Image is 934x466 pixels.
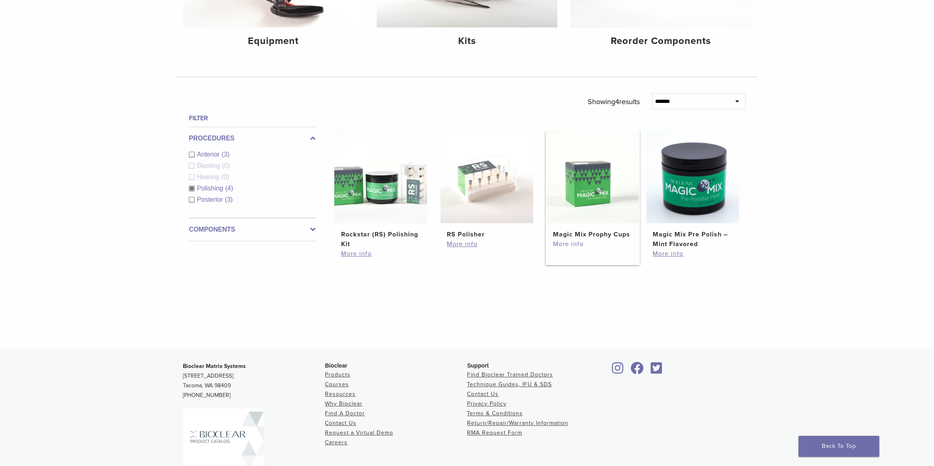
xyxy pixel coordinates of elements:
[447,239,527,249] a: More info
[646,130,740,249] a: Magic Mix Pre Polish - Mint FlavoredMagic Mix Pre Polish – Mint Flavored
[615,97,619,106] span: 4
[325,400,362,407] a: Why Bioclear
[588,93,640,110] p: Showing results
[222,151,230,158] span: (3)
[325,362,347,369] span: Bioclear
[577,34,745,48] h4: Reorder Components
[197,151,222,158] span: Anterior
[628,367,646,375] a: Bioclear
[183,363,246,370] strong: Bioclear Matrix Systems
[798,436,879,457] a: Back To Top
[467,391,498,397] a: Contact Us
[325,391,356,397] a: Resources
[546,130,640,239] a: Magic Mix Prophy CupsMagic Mix Prophy Cups
[325,381,349,388] a: Courses
[467,381,552,388] a: Technique Guides, IFU & SDS
[467,410,523,417] a: Terms & Conditions
[197,173,221,180] span: Heating
[325,371,350,378] a: Products
[225,196,233,203] span: (3)
[189,113,316,123] h4: Filter
[189,225,316,234] label: Components
[653,230,733,249] h2: Magic Mix Pre Polish – Mint Flavored
[197,196,225,203] span: Posterior
[467,362,489,369] span: Support
[183,362,325,400] p: [STREET_ADDRESS] Tacoma, WA 98409 [PHONE_NUMBER]
[447,230,527,239] h2: RS Polisher
[467,429,522,436] a: RMA Request Form
[383,34,551,48] h4: Kits
[334,130,427,223] img: Rockstar (RS) Polishing Kit
[325,420,356,426] a: Contact Us
[225,185,233,192] span: (4)
[467,400,507,407] a: Privacy Policy
[440,130,534,239] a: RS PolisherRS Polisher
[648,367,665,375] a: Bioclear
[197,162,222,169] span: Blasting
[553,230,632,239] h2: Magic Mix Prophy Cups
[467,420,568,426] a: Return/Repair/Warranty Information
[222,162,230,169] span: (0)
[221,173,229,180] span: (0)
[334,130,428,249] a: Rockstar (RS) Polishing KitRockstar (RS) Polishing Kit
[325,439,348,446] a: Careers
[189,34,357,48] h4: Equipment
[189,134,316,143] label: Procedures
[546,130,639,223] img: Magic Mix Prophy Cups
[325,429,393,436] a: Request a Virtual Demo
[325,410,365,417] a: Find A Doctor
[467,371,553,378] a: Find Bioclear Trained Doctors
[197,185,225,192] span: Polishing
[653,249,733,259] a: More info
[553,239,632,249] a: More info
[609,367,626,375] a: Bioclear
[646,130,739,223] img: Magic Mix Pre Polish - Mint Flavored
[341,230,421,249] h2: Rockstar (RS) Polishing Kit
[440,130,533,223] img: RS Polisher
[341,249,421,259] a: More info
